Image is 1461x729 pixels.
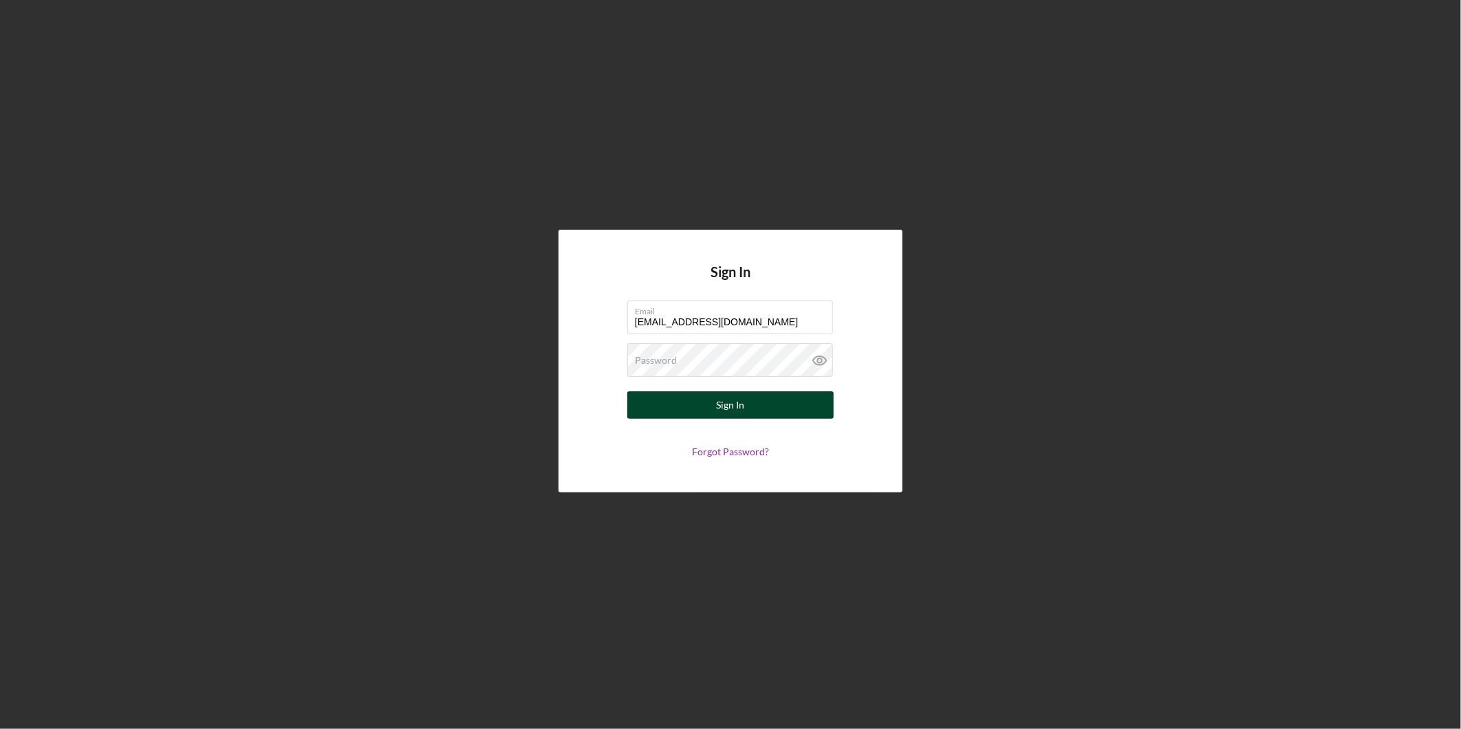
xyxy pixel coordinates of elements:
[627,391,834,419] button: Sign In
[692,446,769,457] a: Forgot Password?
[711,264,750,301] h4: Sign In
[635,301,833,316] label: Email
[717,391,745,419] div: Sign In
[635,355,677,366] label: Password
